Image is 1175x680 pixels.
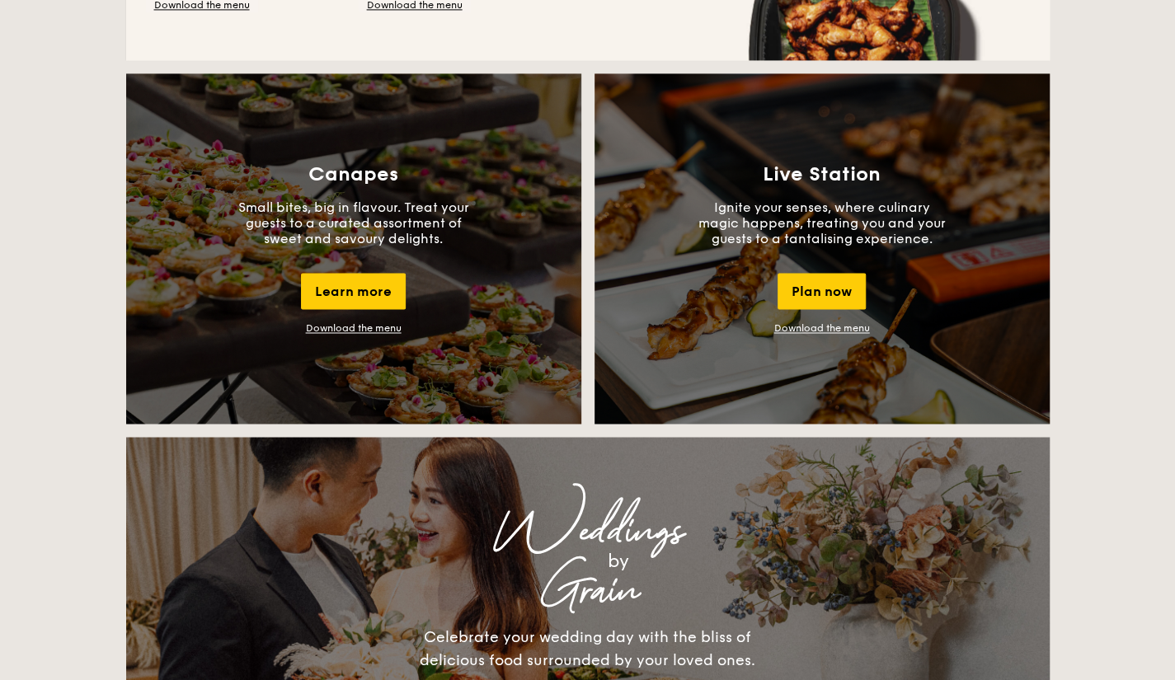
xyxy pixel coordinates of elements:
div: Plan now [778,273,866,309]
p: Ignite your senses, where culinary magic happens, treating you and your guests to a tantalising e... [698,199,946,246]
div: Learn more [301,273,406,309]
div: Celebrate your wedding day with the bliss of delicious food surrounded by your loved ones. [402,625,773,671]
a: Download the menu [306,322,402,334]
div: Grain [271,575,905,605]
div: by [332,546,905,575]
p: Small bites, big in flavour. Treat your guests to a curated assortment of sweet and savoury delig... [230,199,477,246]
a: Download the menu [774,322,870,334]
h3: Live Station [763,163,881,186]
div: Weddings [271,516,905,546]
h3: Canapes [308,163,398,186]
